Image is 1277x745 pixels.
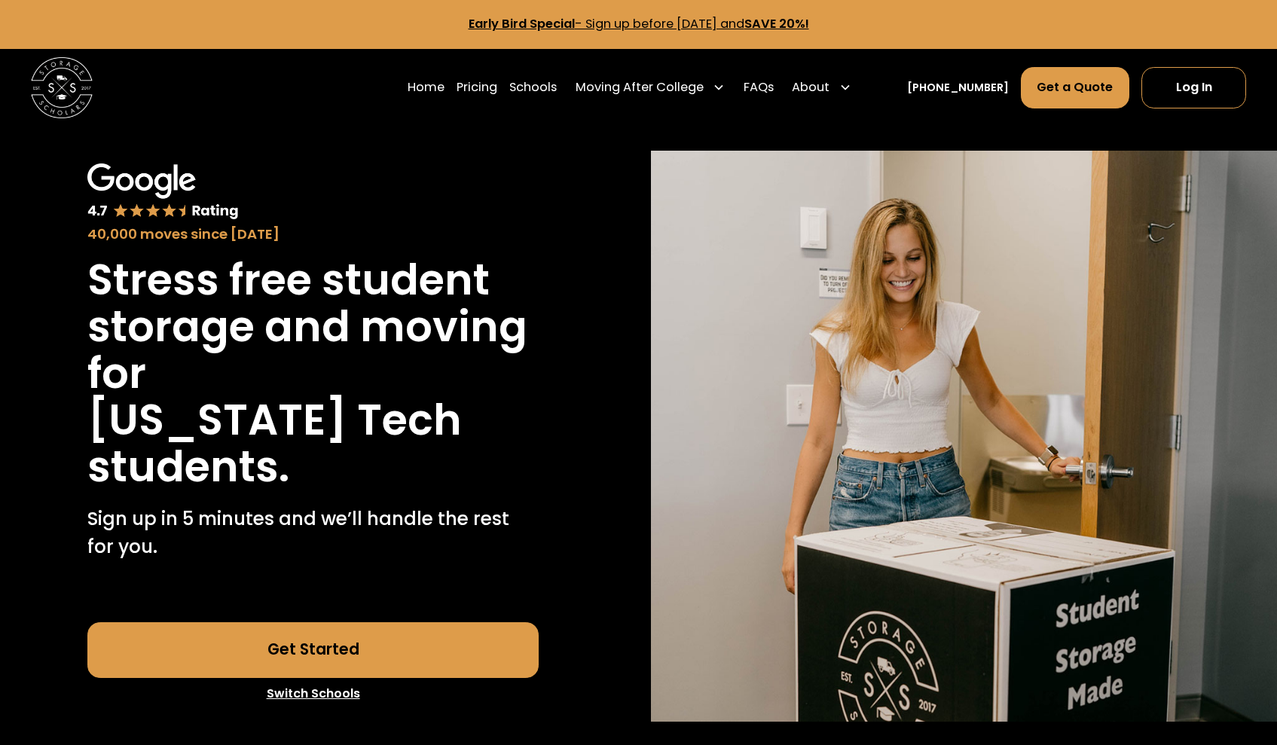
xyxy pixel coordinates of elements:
[576,78,704,97] div: Moving After College
[87,678,538,710] a: Switch Schools
[87,257,538,396] h1: Stress free student storage and moving for
[744,66,774,109] a: FAQs
[907,80,1009,96] a: [PHONE_NUMBER]
[570,66,732,109] div: Moving After College
[457,66,497,109] a: Pricing
[87,505,538,561] p: Sign up in 5 minutes and we’ll handle the rest for you.
[31,57,93,119] img: Storage Scholars main logo
[87,163,238,221] img: Google 4.7 star rating
[744,15,809,32] strong: SAVE 20%!
[1021,67,1129,108] a: Get a Quote
[509,66,557,109] a: Schools
[651,151,1277,722] img: Storage Scholars will have everything waiting for you in your room when you arrive to campus.
[469,15,809,32] a: Early Bird Special- Sign up before [DATE] andSAVE 20%!
[786,66,857,109] div: About
[469,15,575,32] strong: Early Bird Special
[87,444,289,490] h1: students.
[792,78,829,97] div: About
[31,57,93,119] a: home
[87,397,462,444] h1: [US_STATE] Tech
[87,224,538,245] div: 40,000 moves since [DATE]
[408,66,445,109] a: Home
[1141,67,1246,108] a: Log In
[87,622,538,678] a: Get Started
